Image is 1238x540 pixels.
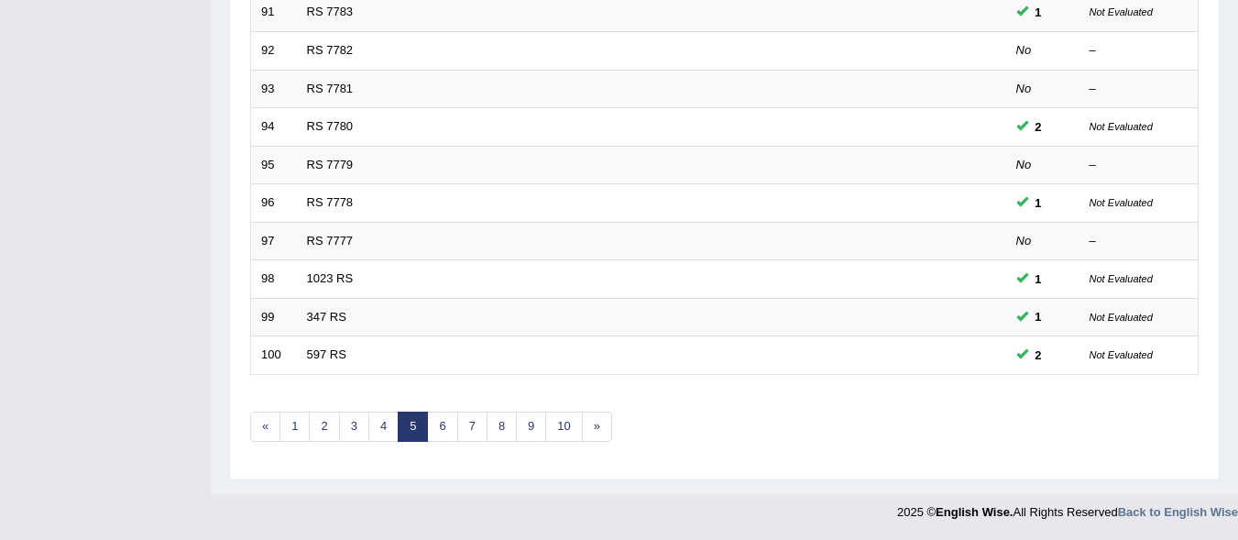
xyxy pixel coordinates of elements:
a: 1 [279,412,310,442]
a: RS 7778 [307,195,354,209]
span: You can still take this question [1028,307,1049,326]
div: – [1090,233,1189,250]
a: RS 7777 [307,234,354,248]
small: Not Evaluated [1090,6,1153,17]
a: 1023 RS [307,271,354,285]
a: 347 RS [307,310,346,324]
em: No [1016,158,1032,171]
span: You can still take this question [1028,117,1049,137]
span: You can still take this question [1028,346,1049,365]
td: 94 [251,108,297,147]
a: RS 7781 [307,82,354,95]
a: « [250,412,280,442]
td: 99 [251,298,297,336]
a: 3 [339,412,369,442]
a: 5 [398,412,428,442]
div: – [1090,81,1189,98]
div: – [1090,157,1189,174]
td: 92 [251,31,297,70]
div: – [1090,42,1189,60]
span: You can still take this question [1028,193,1049,213]
a: 2 [309,412,339,442]
span: You can still take this question [1028,3,1049,22]
em: No [1016,234,1032,248]
a: 4 [368,412,399,442]
a: RS 7780 [307,119,354,133]
a: RS 7783 [307,5,354,18]
em: No [1016,82,1032,95]
em: No [1016,43,1032,57]
td: 98 [251,260,297,299]
a: 10 [545,412,582,442]
td: 100 [251,336,297,375]
small: Not Evaluated [1090,349,1153,360]
td: 97 [251,222,297,260]
td: 93 [251,70,297,108]
small: Not Evaluated [1090,312,1153,323]
small: Not Evaluated [1090,197,1153,208]
span: You can still take this question [1028,270,1049,289]
a: Back to English Wise [1118,505,1238,519]
a: 9 [516,412,546,442]
a: 8 [487,412,517,442]
td: 96 [251,184,297,223]
a: 6 [427,412,457,442]
small: Not Evaluated [1090,121,1153,132]
a: » [582,412,612,442]
small: Not Evaluated [1090,273,1153,284]
div: 2025 © All Rights Reserved [897,494,1238,521]
a: 7 [457,412,488,442]
a: RS 7779 [307,158,354,171]
a: 597 RS [307,347,346,361]
td: 95 [251,146,297,184]
strong: English Wise. [936,505,1013,519]
a: RS 7782 [307,43,354,57]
